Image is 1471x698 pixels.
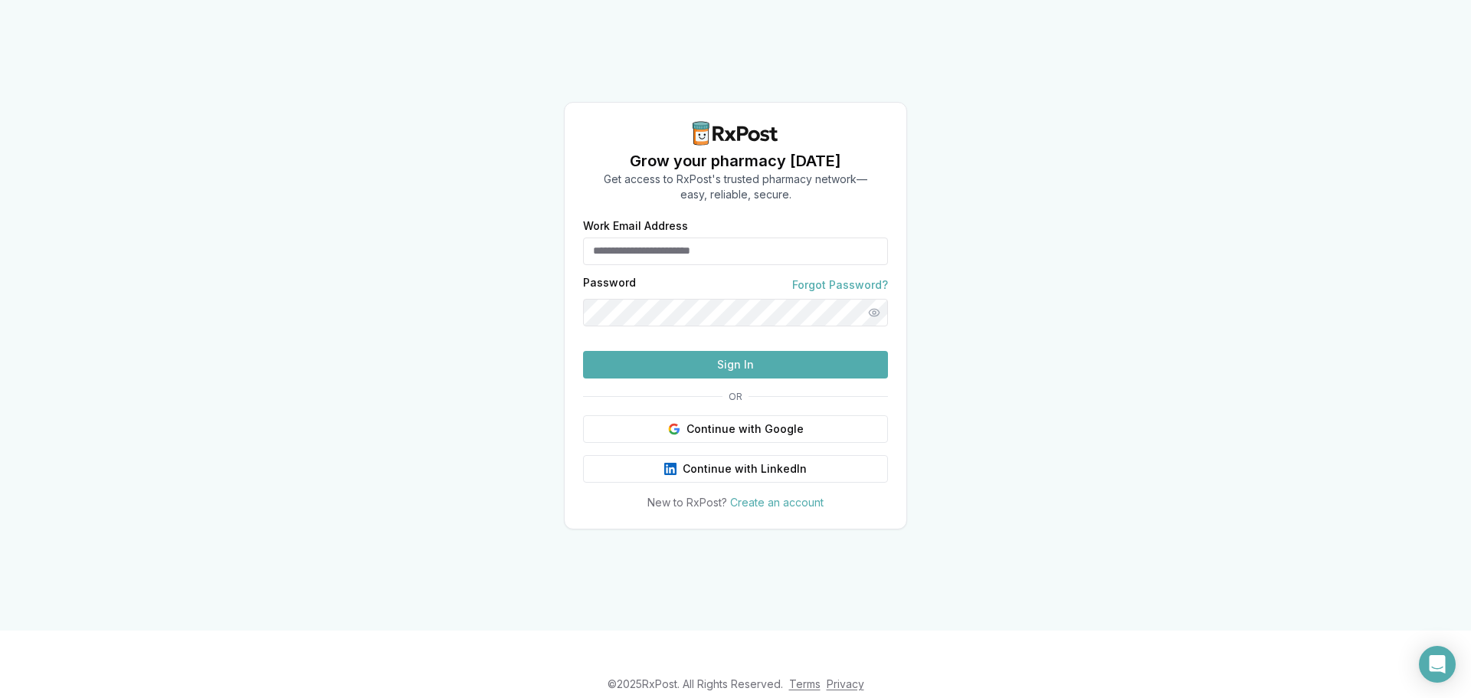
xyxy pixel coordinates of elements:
span: OR [722,391,749,403]
button: Continue with Google [583,415,888,443]
p: Get access to RxPost's trusted pharmacy network— easy, reliable, secure. [604,172,867,202]
div: Open Intercom Messenger [1419,646,1456,683]
img: RxPost Logo [686,121,785,146]
label: Work Email Address [583,221,888,231]
button: Continue with LinkedIn [583,455,888,483]
label: Password [583,277,636,293]
button: Sign In [583,351,888,378]
a: Terms [789,677,821,690]
button: Show password [860,299,888,326]
img: Google [668,423,680,435]
a: Forgot Password? [792,277,888,293]
h1: Grow your pharmacy [DATE] [604,150,867,172]
img: LinkedIn [664,463,677,475]
a: Create an account [730,496,824,509]
span: New to RxPost? [647,496,727,509]
a: Privacy [827,677,864,690]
